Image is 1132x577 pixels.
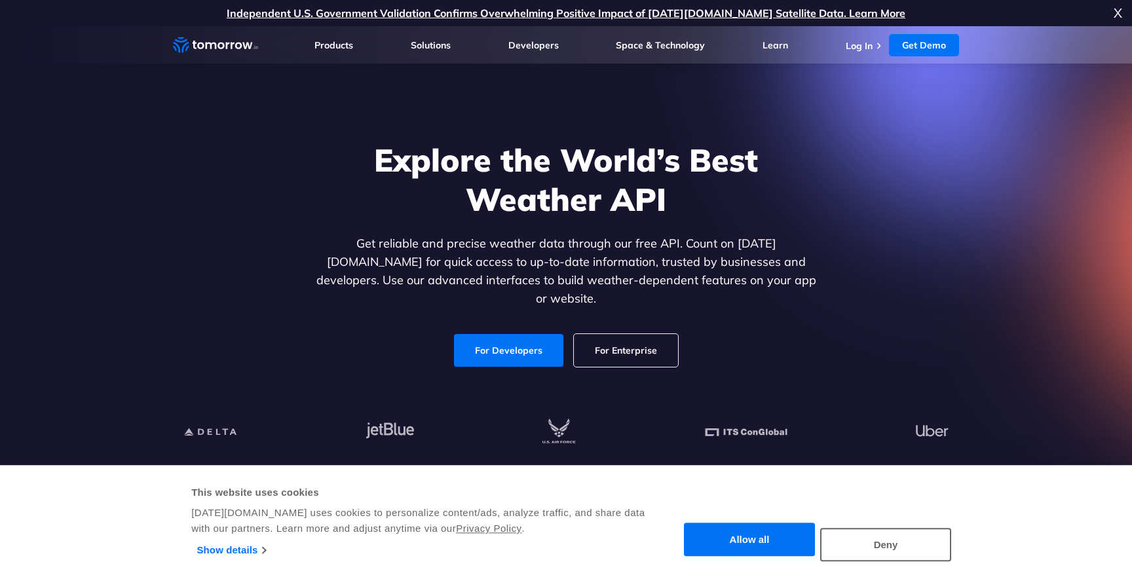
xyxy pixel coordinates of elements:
a: Learn [763,39,788,51]
a: Home link [173,35,258,55]
button: Deny [820,528,951,561]
p: Get reliable and precise weather data through our free API. Count on [DATE][DOMAIN_NAME] for quic... [313,234,819,308]
a: Products [314,39,353,51]
a: Solutions [411,39,451,51]
div: This website uses cookies [191,485,647,500]
h1: Explore the World’s Best Weather API [313,140,819,219]
a: Developers [508,39,559,51]
a: For Developers [454,334,563,367]
a: For Enterprise [574,334,678,367]
div: [DATE][DOMAIN_NAME] uses cookies to personalize content/ads, analyze traffic, and share data with... [191,505,647,536]
a: Space & Technology [616,39,705,51]
a: Get Demo [889,34,959,56]
a: Privacy Policy [456,523,521,534]
a: Independent U.S. Government Validation Confirms Overwhelming Positive Impact of [DATE][DOMAIN_NAM... [227,7,905,20]
a: Show details [197,540,266,560]
button: Allow all [684,523,815,557]
a: Log In [846,40,873,52]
